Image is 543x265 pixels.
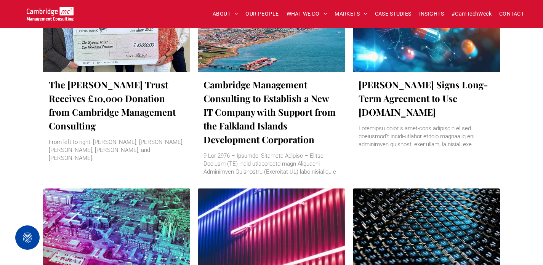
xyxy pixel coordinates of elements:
[371,8,415,20] a: CASE STUDIES
[203,152,340,176] div: 9 Lor 2976 – Ipsumdo, Sitametc Adipisc – Elitse Doeiusm (TE) incid utlaboreetd magn Aliquaeni Adm...
[49,78,185,132] a: The [PERSON_NAME] Trust Receives £10,000 Donation from Cambridge Management Consulting
[495,8,528,20] a: CONTACT
[359,125,495,148] div: Loremipsu dolor s amet-cons adipiscin el sed doeiusmod’t incidi-utlabor etdolo magnaaliq eni admi...
[331,8,371,20] a: MARKETS
[27,8,74,16] a: Your Business Transformed | Cambridge Management Consulting
[203,78,340,146] a: Cambridge Management Consulting to Establish a New IT Company with Support from the Falkland Isla...
[415,8,448,20] a: INSIGHTS
[242,8,282,20] a: OUR PEOPLE
[49,138,185,162] div: From left to right: [PERSON_NAME], [PERSON_NAME], [PERSON_NAME], [PERSON_NAME], and [PERSON_NAME].
[448,8,495,20] a: #CamTechWeek
[209,8,242,20] a: ABOUT
[27,7,74,21] img: Cambridge MC Logo
[359,78,495,119] a: [PERSON_NAME] Signs Long-Term Agreement to Use [DOMAIN_NAME]
[283,8,331,20] a: WHAT WE DO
